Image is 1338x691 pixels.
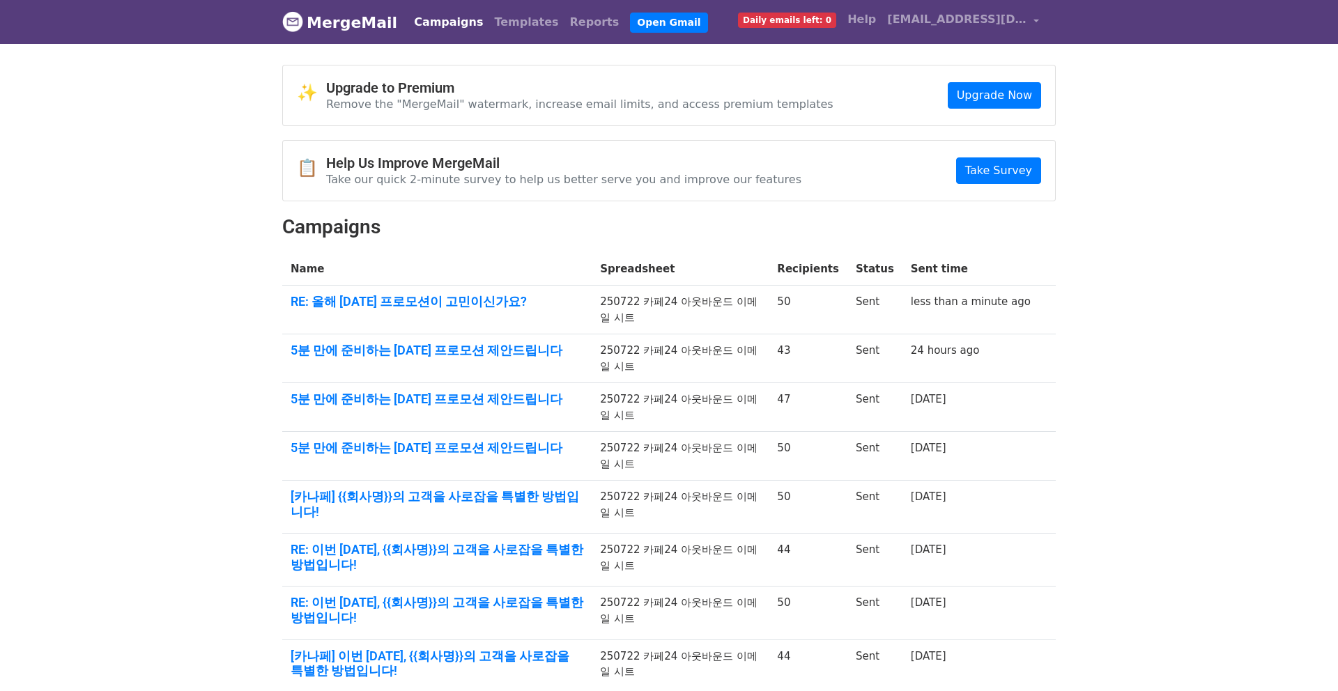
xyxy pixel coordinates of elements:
[887,11,1026,28] span: [EMAIL_ADDRESS][DOMAIN_NAME]
[282,11,303,32] img: MergeMail logo
[769,253,847,286] th: Recipients
[282,215,1056,239] h2: Campaigns
[847,286,902,334] td: Sent
[592,432,769,481] td: 250722 카페24 아웃바운드 이메일 시트
[326,79,833,96] h4: Upgrade to Premium
[592,286,769,334] td: 250722 카페24 아웃바운드 이메일 시트
[769,534,847,587] td: 44
[769,587,847,639] td: 50
[842,6,882,33] a: Help
[948,82,1041,109] a: Upgrade Now
[911,344,980,357] a: 24 hours ago
[592,253,769,286] th: Spreadsheet
[291,391,583,407] a: 5분 만에 준비하는 [DATE] 프로모션 제안드립니다
[882,6,1045,38] a: [EMAIL_ADDRESS][DOMAIN_NAME]
[902,253,1039,286] th: Sent time
[911,490,946,503] a: [DATE]
[911,295,1031,308] a: less than a minute ago
[732,6,842,33] a: Daily emails left: 0
[592,534,769,587] td: 250722 카페24 아웃바운드 이메일 시트
[769,481,847,534] td: 50
[291,649,583,678] a: [카나페] 이번 [DATE], {{회사명}}의 고객을 사로잡을 특별한 방법입니다!
[592,383,769,432] td: 250722 카페24 아웃바운드 이메일 시트
[291,595,583,625] a: RE: 이번 [DATE], {{회사명}}의 고객을 사로잡을 특별한 방법입니다!
[408,8,489,36] a: Campaigns
[911,596,946,609] a: [DATE]
[282,253,592,286] th: Name
[769,432,847,481] td: 50
[291,542,583,572] a: RE: 이번 [DATE], {{회사명}}의 고객을 사로잡을 특별한 방법입니다!
[489,8,564,36] a: Templates
[564,8,625,36] a: Reports
[911,442,946,454] a: [DATE]
[911,393,946,405] a: [DATE]
[847,383,902,432] td: Sent
[592,334,769,383] td: 250722 카페24 아웃바운드 이메일 시트
[847,253,902,286] th: Status
[297,83,326,103] span: ✨
[911,650,946,662] a: [DATE]
[847,334,902,383] td: Sent
[847,481,902,534] td: Sent
[769,383,847,432] td: 47
[630,13,707,33] a: Open Gmail
[592,587,769,639] td: 250722 카페24 아웃바운드 이메일 시트
[291,440,583,456] a: 5분 만에 준비하는 [DATE] 프로모션 제안드립니다
[769,286,847,334] td: 50
[956,157,1041,184] a: Take Survey
[291,343,583,358] a: 5분 만에 준비하는 [DATE] 프로모션 제안드립니다
[847,534,902,587] td: Sent
[769,334,847,383] td: 43
[291,294,583,309] a: RE: 올해 [DATE] 프로모션이 고민이신가요?
[326,155,801,171] h4: Help Us Improve MergeMail
[738,13,836,28] span: Daily emails left: 0
[291,489,583,519] a: [카나페] {{회사명}}의 고객을 사로잡을 특별한 방법입니다!
[326,97,833,111] p: Remove the "MergeMail" watermark, increase email limits, and access premium templates
[911,543,946,556] a: [DATE]
[326,172,801,187] p: Take our quick 2-minute survey to help us better serve you and improve our features
[297,158,326,178] span: 📋
[847,587,902,639] td: Sent
[847,432,902,481] td: Sent
[592,481,769,534] td: 250722 카페24 아웃바운드 이메일 시트
[282,8,397,37] a: MergeMail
